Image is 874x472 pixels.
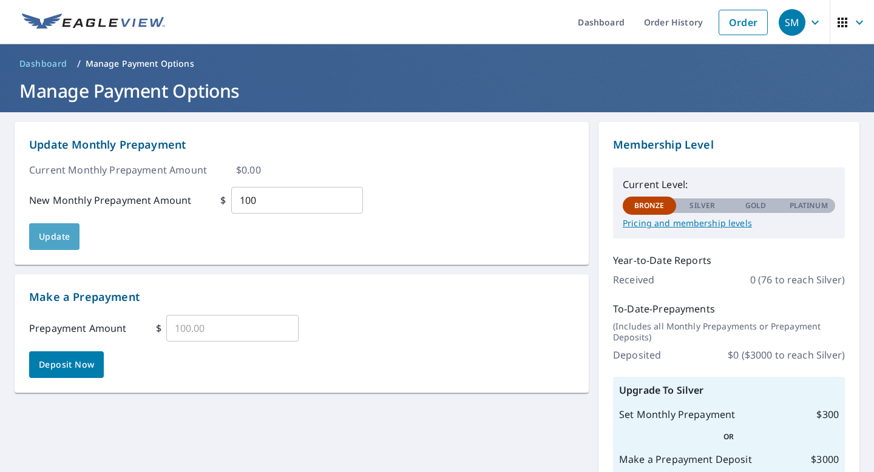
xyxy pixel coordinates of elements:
li: / [77,56,81,71]
p: Deposited [613,348,661,362]
p: Silver [689,200,715,211]
p: OR [619,431,839,442]
p: $ 0.00 [236,163,261,177]
input: 100.00 [231,183,364,217]
p: $ [220,193,226,207]
p: Make a Prepayment [29,289,574,305]
p: Make a Prepayment Deposit [619,452,752,467]
p: Upgrade To Silver [619,383,839,397]
span: Deposit Now [39,357,94,373]
p: Gold [745,200,766,211]
p: Prepayment Amount [29,321,127,335]
h1: Manage Payment Options [15,78,859,103]
button: Deposit Now [29,351,104,378]
a: Pricing and membership levels [623,218,835,229]
p: $ 3000 [811,452,839,467]
input: 100.00 [166,311,299,345]
p: (Includes all Monthly Prepayments or Prepayment Deposits) [613,321,845,343]
p: 0 (76 to reach Silver) [750,272,845,287]
p: $ 0 ($3000 to reach Silver) [728,348,845,362]
p: New Monthly Prepayment Amount [29,193,191,207]
p: Bronze [634,200,665,211]
p: Manage Payment Options [86,58,194,70]
nav: breadcrumb [15,54,859,73]
a: Dashboard [15,54,72,73]
p: Received [613,272,654,287]
span: Update [39,229,70,244]
p: $ 300 [816,407,839,422]
p: Year-to-Date Reports [613,253,845,268]
p: Membership Level [613,137,845,153]
span: Dashboard [19,58,67,70]
p: Update Monthly Prepayment [29,137,574,153]
p: Current Monthly Prepayment Amount [29,163,207,177]
a: Order [719,10,768,35]
div: SM [779,9,805,36]
button: Update [29,223,80,250]
img: EV Logo [22,13,165,32]
p: Platinum [790,200,828,211]
p: $ [156,321,161,335]
p: To-Date-Prepayments [613,302,845,316]
p: Current Level: [623,177,835,192]
p: Set Monthly Prepayment [619,407,735,422]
